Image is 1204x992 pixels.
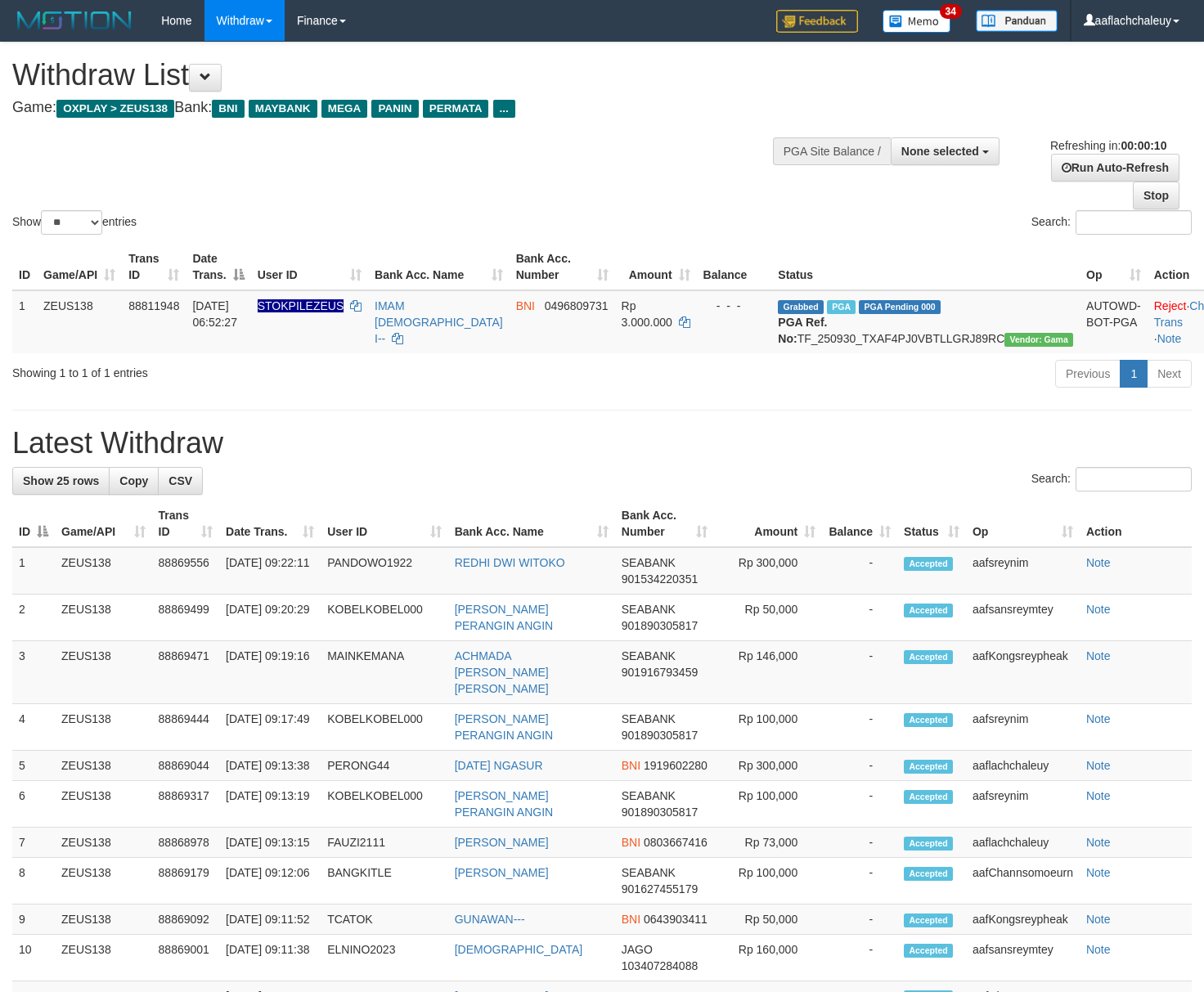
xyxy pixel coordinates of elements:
[966,641,1080,704] td: aafKongsreypheak
[904,650,953,664] span: Accepted
[321,935,447,981] td: ELNINO2023
[904,867,953,881] span: Accepted
[516,299,535,312] span: BNI
[966,828,1080,858] td: aaflachchaleuy
[776,10,858,33] img: Feedback.jpg
[321,500,447,547] th: User ID: activate to sort column ascending
[55,500,152,547] th: Game/API: activate to sort column ascending
[622,712,676,725] span: SEABANK
[219,547,321,595] td: [DATE] 09:22:11
[904,760,953,774] span: Accepted
[1086,603,1111,616] a: Note
[12,904,55,935] td: 9
[371,100,418,118] span: PANIN
[697,244,772,290] th: Balance
[1157,332,1182,345] a: Note
[904,913,953,927] span: Accepted
[622,759,640,772] span: BNI
[12,427,1192,460] h1: Latest Withdraw
[1080,500,1192,547] th: Action
[1031,210,1192,235] label: Search:
[152,641,219,704] td: 88869471
[904,713,953,727] span: Accepted
[976,10,1058,32] img: panduan.png
[904,837,953,851] span: Accepted
[12,8,137,33] img: MOTION_logo.png
[1050,139,1166,152] span: Refreshing in:
[1051,154,1179,182] a: Run Auto-Refresh
[966,781,1080,828] td: aafsreynim
[622,866,676,879] span: SEABANK
[545,299,609,312] span: Copy 0496809731 to clipboard
[37,244,122,290] th: Game/API: activate to sort column ascending
[152,704,219,751] td: 88869444
[904,604,953,617] span: Accepted
[321,858,447,904] td: BANGKITLE
[55,595,152,641] td: ZEUS138
[904,944,953,958] span: Accepted
[321,828,447,858] td: FAUZI2111
[55,858,152,904] td: ZEUS138
[822,547,897,595] td: -
[448,500,615,547] th: Bank Acc. Name: activate to sort column ascending
[152,935,219,981] td: 88869001
[212,100,244,118] span: BNI
[321,704,447,751] td: KOBELKOBEL000
[1086,712,1111,725] a: Note
[219,935,321,981] td: [DATE] 09:11:38
[455,556,565,569] a: REDHI DWI WITOKO
[55,641,152,704] td: ZEUS138
[822,781,897,828] td: -
[901,145,979,158] span: None selected
[109,467,159,495] a: Copy
[714,828,822,858] td: Rp 73,000
[1055,360,1121,388] a: Previous
[55,828,152,858] td: ZEUS138
[152,751,219,781] td: 88869044
[644,836,708,849] span: Copy 0803667416 to clipboard
[615,244,697,290] th: Amount: activate to sort column ascending
[1080,244,1148,290] th: Op: activate to sort column ascending
[822,858,897,904] td: -
[152,595,219,641] td: 88869499
[904,790,953,804] span: Accepted
[622,943,653,956] span: JAGO
[12,547,55,595] td: 1
[883,10,951,33] img: Button%20Memo.svg
[152,781,219,828] td: 88869317
[859,300,941,314] span: PGA Pending
[1086,556,1111,569] a: Note
[714,641,822,704] td: Rp 146,000
[904,557,953,571] span: Accepted
[12,210,137,235] label: Show entries
[41,210,102,235] select: Showentries
[152,858,219,904] td: 88869179
[822,751,897,781] td: -
[12,595,55,641] td: 2
[1133,182,1179,209] a: Stop
[152,828,219,858] td: 88868978
[1080,290,1148,353] td: AUTOWD-BOT-PGA
[1076,467,1192,492] input: Search:
[12,935,55,981] td: 10
[219,595,321,641] td: [DATE] 09:20:29
[158,467,203,495] a: CSV
[622,556,676,569] span: SEABANK
[822,935,897,981] td: -
[12,358,489,381] div: Showing 1 to 1 of 1 entries
[622,882,698,895] span: Copy 901627455179 to clipboard
[12,500,55,547] th: ID: activate to sort column descending
[822,595,897,641] td: -
[455,836,549,849] a: [PERSON_NAME]
[622,913,640,926] span: BNI
[644,759,708,772] span: Copy 1919602280 to clipboard
[510,244,615,290] th: Bank Acc. Number: activate to sort column ascending
[152,500,219,547] th: Trans ID: activate to sort column ascending
[714,595,822,641] td: Rp 50,000
[622,666,698,679] span: Copy 901916793459 to clipboard
[966,858,1080,904] td: aafChannsomoeurn
[258,299,344,312] span: Nama rekening ada tanda titik/strip, harap diedit
[455,712,554,742] a: [PERSON_NAME] PERANGIN ANGIN
[966,904,1080,935] td: aafKongsreypheak
[321,751,447,781] td: PERONG44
